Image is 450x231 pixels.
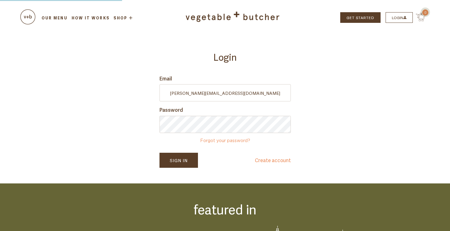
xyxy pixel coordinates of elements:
[255,156,291,164] a: Create account
[20,9,35,24] img: cart
[413,16,425,23] a: 0
[416,13,425,21] img: cart
[159,153,198,168] button: Sign In
[200,139,250,143] a: Forgot your password?
[159,51,291,62] h2: Login
[340,12,381,23] a: GET STARTED
[386,12,413,23] a: LOGIN
[41,15,68,21] a: Our Menu
[28,201,423,216] h2: featured in
[159,106,291,113] label: Password
[71,15,110,21] a: How it Works
[113,16,134,20] a: Shop
[422,9,428,16] span: 0
[159,75,291,82] label: Email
